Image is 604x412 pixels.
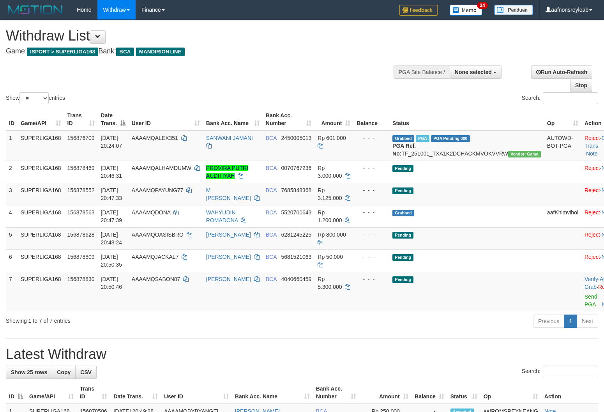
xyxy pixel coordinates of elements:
[52,366,76,379] a: Copy
[544,108,581,131] th: Op: activate to sort column ascending
[281,165,311,171] span: Copy 0070767236 to clipboard
[206,165,248,179] a: PROVIRA PUTRI AUDITIYAH
[357,164,386,172] div: - - -
[132,254,179,260] span: AAAAMQJACKAL7
[206,187,251,201] a: M [PERSON_NAME]
[522,366,598,377] label: Search:
[281,135,311,141] span: Copy 2450005013 to clipboard
[6,249,18,272] td: 6
[353,108,389,131] th: Balance
[281,276,311,282] span: Copy 4040660459 to clipboard
[19,92,49,104] select: Showentries
[431,135,470,142] span: PGA Pending
[6,28,395,44] h1: Withdraw List
[67,165,95,171] span: 156878469
[586,150,598,157] a: Note
[6,48,395,55] h4: Game: Bank:
[416,135,429,142] span: Marked by aafsoycanthlai
[564,315,577,328] a: 1
[129,108,203,131] th: User ID: activate to sort column ascending
[392,135,414,142] span: Grabbed
[6,131,18,161] td: 1
[6,161,18,183] td: 2
[206,135,253,141] a: SANWANI JAMANI
[318,165,342,179] span: Rp 3.000.000
[132,135,178,141] span: AAAAMQALEX351
[6,205,18,227] td: 4
[101,232,122,246] span: [DATE] 20:48:24
[232,382,313,404] th: Bank Acc. Name: activate to sort column ascending
[318,209,342,223] span: Rp 1.200.000
[389,131,544,161] td: TF_251001_TXA1K2DCHACKMVOKVVRW
[455,69,492,75] span: None selected
[6,108,18,131] th: ID
[544,205,581,227] td: aafKhimvibol
[392,210,414,216] span: Grabbed
[585,254,600,260] a: Reject
[585,209,600,216] a: Reject
[132,187,184,193] span: AAAAMQPAYUNG77
[392,254,413,261] span: Pending
[533,315,564,328] a: Previous
[18,227,64,249] td: SUPERLIGA168
[101,209,122,223] span: [DATE] 20:47:39
[585,276,598,282] a: Verify
[318,232,346,238] span: Rp 800.000
[318,254,343,260] span: Rp 50.000
[508,151,541,157] span: Vendor URL: https://trx31.1velocity.biz
[392,276,413,283] span: Pending
[266,209,277,216] span: BCA
[357,134,386,142] div: - - -
[26,382,77,404] th: Game/API: activate to sort column ascending
[57,369,71,375] span: Copy
[110,382,161,404] th: Date Trans.: activate to sort column ascending
[77,382,111,404] th: Trans ID: activate to sort column ascending
[67,187,95,193] span: 156878552
[392,143,416,157] b: PGA Ref. No:
[6,347,598,362] h1: Latest Withdraw
[11,369,47,375] span: Show 25 rows
[67,135,95,141] span: 156876709
[18,183,64,205] td: SUPERLIGA168
[399,5,438,16] img: Feedback.jpg
[18,131,64,161] td: SUPERLIGA168
[266,232,277,238] span: BCA
[64,108,98,131] th: Trans ID: activate to sort column ascending
[18,272,64,311] td: SUPERLIGA168
[18,108,64,131] th: Game/API: activate to sort column ascending
[585,135,600,141] a: Reject
[266,135,277,141] span: BCA
[67,232,95,238] span: 156878628
[27,48,98,56] span: ISPORT > SUPERLIGA168
[318,135,346,141] span: Rp 601.000
[6,92,65,104] label: Show entries
[101,254,122,268] span: [DATE] 20:50:35
[480,382,541,404] th: Op: activate to sort column ascending
[544,131,581,161] td: AUTOWD-BOT-PGA
[281,209,311,216] span: Copy 5520700643 to clipboard
[266,254,277,260] span: BCA
[18,161,64,183] td: SUPERLIGA168
[266,276,277,282] span: BCA
[450,5,482,16] img: Button%20Memo.svg
[101,187,122,201] span: [DATE] 20:47:33
[541,382,598,404] th: Action
[132,165,191,171] span: AAAAMQALHAMDUMW
[6,366,52,379] a: Show 25 rows
[318,187,342,201] span: Rp 3.125.000
[6,382,26,404] th: ID: activate to sort column descending
[161,382,232,404] th: User ID: activate to sort column ascending
[577,315,598,328] a: Next
[116,48,134,56] span: BCA
[392,165,413,172] span: Pending
[98,108,129,131] th: Date Trans.: activate to sort column descending
[281,232,311,238] span: Copy 6281245225 to clipboard
[281,187,311,193] span: Copy 7685848368 to clipboard
[313,382,359,404] th: Bank Acc. Number: activate to sort column ascending
[67,276,95,282] span: 156878830
[80,369,92,375] span: CSV
[394,65,450,79] div: PGA Site Balance /
[585,232,600,238] a: Reject
[132,209,171,216] span: AAAAMQDONA
[132,276,180,282] span: AAAAMQSABON87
